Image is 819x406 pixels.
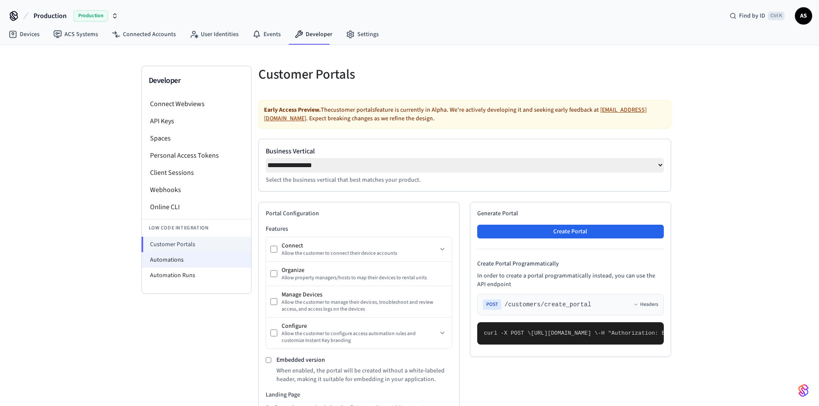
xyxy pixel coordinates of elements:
img: SeamLogoGradient.69752ec5.svg [798,384,809,397]
span: Production [34,11,67,21]
h5: Customer Portals [258,66,460,83]
span: Ctrl K [768,12,785,20]
h3: Features [266,225,452,233]
span: curl -X POST \ [484,330,531,336]
div: Configure [282,322,437,330]
p: In order to create a portal programmatically instead, you can use the API endpoint [477,272,664,289]
div: Organize [282,266,448,275]
li: Low Code Integration [142,219,251,237]
h3: Developer [149,75,244,87]
div: Allow the customer to connect their device accounts [282,250,437,257]
button: Headers [633,301,658,308]
li: Spaces [142,130,251,147]
div: Manage Devices [282,290,448,299]
div: Find by IDCtrl K [723,8,791,24]
p: When enabled, the portal will be created without a white-labeled header, making it suitable for e... [276,366,452,384]
a: [EMAIL_ADDRESS][DOMAIN_NAME] [264,106,647,123]
a: User Identities [183,27,245,42]
p: Select the business vertical that best matches your product. [266,176,664,184]
a: Events [245,27,288,42]
a: Settings [339,27,386,42]
span: AS [796,8,811,24]
h3: Landing Page [266,391,452,399]
span: -H "Authorization: Bearer seam_api_key_123456" \ [598,330,759,336]
span: Find by ID [739,12,765,20]
strong: Early Access Preview. [264,106,321,114]
a: Developer [288,27,339,42]
a: Devices [2,27,46,42]
span: /customers/create_portal [505,300,592,309]
li: Automation Runs [142,268,251,283]
a: Connected Accounts [105,27,183,42]
label: Embedded version [276,356,325,364]
li: Online CLI [142,198,251,216]
h4: Create Portal Programmatically [477,259,664,268]
span: POST [483,299,501,310]
button: AS [795,7,812,24]
div: Allow property managers/hosts to map their devices to rental units [282,275,448,281]
div: Connect [282,241,437,250]
a: ACS Systems [46,27,105,42]
span: [URL][DOMAIN_NAME] \ [531,330,598,336]
li: API Keys [142,113,251,130]
li: Automations [142,252,251,268]
li: Client Sessions [142,164,251,181]
div: The customer portals feature is currently in Alpha. We're actively developing it and seeking earl... [258,100,671,128]
button: Create Portal [477,225,664,238]
h2: Generate Portal [477,209,664,218]
div: Allow the customer to manage their devices, troubleshoot and review access, and access logs on th... [282,299,448,313]
li: Webhooks [142,181,251,198]
h2: Portal Configuration [266,209,452,218]
span: Production [74,10,108,21]
div: Allow the customer to configure access automation rules and customize Instant Key branding [282,330,437,344]
li: Customer Portals [141,237,251,252]
li: Connect Webviews [142,95,251,113]
label: Business Vertical [266,146,664,156]
li: Personal Access Tokens [142,147,251,164]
